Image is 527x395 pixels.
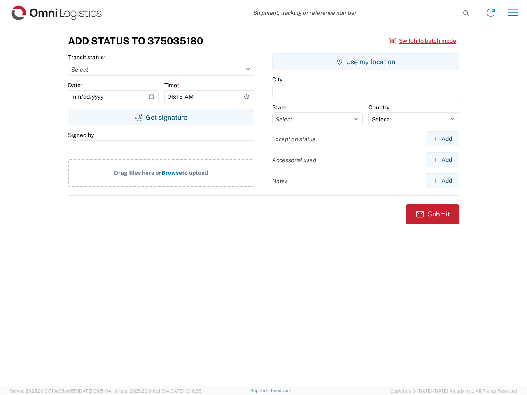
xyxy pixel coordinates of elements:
[272,53,459,70] button: Use my location
[426,131,459,146] button: Add
[169,388,201,393] span: [DATE] 10:16:38
[272,76,282,83] label: City
[368,104,389,111] label: Country
[272,135,315,143] label: Exception status
[406,204,459,224] button: Submit
[271,388,292,393] a: Feedback
[250,388,271,393] a: Support
[78,388,111,393] span: [DATE] 09:51:04
[68,81,83,89] label: Date
[426,173,459,188] button: Add
[115,388,201,393] span: Client: 2025.20.0-8b113f4
[10,388,111,393] span: Server: 2025.20.0-710e05ee653
[164,81,180,89] label: Time
[272,104,287,111] label: State
[68,53,106,61] label: Transit status
[426,152,459,167] button: Add
[272,177,288,185] label: Notes
[68,131,94,139] label: Signed by
[390,387,517,395] span: Copyright © [DATE]-[DATE] Agistix Inc., All Rights Reserved
[247,5,460,21] input: Shipment, tracking or reference number
[161,170,182,176] span: Browse
[272,156,316,164] label: Accessorial used
[68,35,203,47] h3: Add Status to 375035180
[389,34,456,48] button: Switch to batch mode
[68,109,254,125] button: Get signature
[114,170,161,176] span: Drag files here or
[182,170,208,176] span: to upload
